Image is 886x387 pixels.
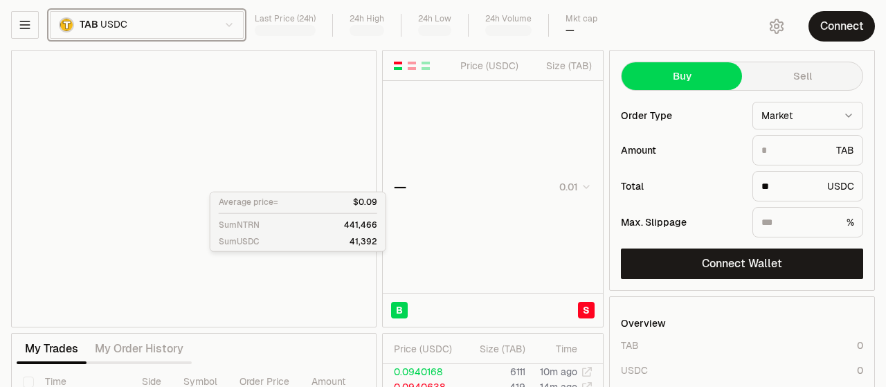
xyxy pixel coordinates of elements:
div: TAB [752,135,863,165]
span: S [583,303,590,317]
div: Overview [621,316,666,330]
div: Max. Slippage [621,217,741,227]
td: 0.0940168 [383,364,462,379]
div: Size ( TAB ) [530,59,592,73]
div: 24h High [350,14,384,24]
button: Market [752,102,863,129]
div: — [394,177,406,197]
div: USDC [621,363,648,377]
iframe: Financial Chart [12,51,376,327]
div: Mkt cap [566,14,597,24]
p: Average price= [219,197,278,208]
button: My Trades [17,335,87,363]
button: Show Buy and Sell Orders [392,60,404,71]
div: — [566,24,575,37]
p: Sum NTRN [219,219,260,231]
p: $0.09 [353,197,377,208]
span: USDC [100,19,127,31]
button: Buy [622,62,742,90]
div: 24h Low [418,14,451,24]
button: 0.01 [555,179,592,195]
div: Price ( USDC ) [457,59,518,73]
div: Amount [621,145,741,155]
div: Total [621,181,741,191]
button: Connect [808,11,875,42]
span: B [396,303,403,317]
div: Time [537,342,577,356]
p: Sum USDC [219,236,260,247]
div: Last Price (24h) [255,14,316,24]
div: USDC [752,171,863,201]
div: 0 [857,339,863,352]
div: Order Type [621,111,741,120]
div: % [752,207,863,237]
td: 6111 [462,364,526,379]
p: 441,466 [344,219,377,231]
div: Price ( USDC ) [394,342,461,356]
span: TAB [80,19,98,31]
div: TAB [621,339,639,352]
button: Show Sell Orders Only [406,60,417,71]
button: Show Buy Orders Only [420,60,431,71]
img: TAB Logo [60,19,73,31]
button: Connect Wallet [621,249,863,279]
time: 10m ago [540,366,577,378]
div: 0 [857,363,863,377]
button: Sell [742,62,862,90]
div: 24h Volume [485,14,532,24]
button: My Order History [87,335,192,363]
div: Size ( TAB ) [473,342,525,356]
p: 41,392 [350,236,377,247]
